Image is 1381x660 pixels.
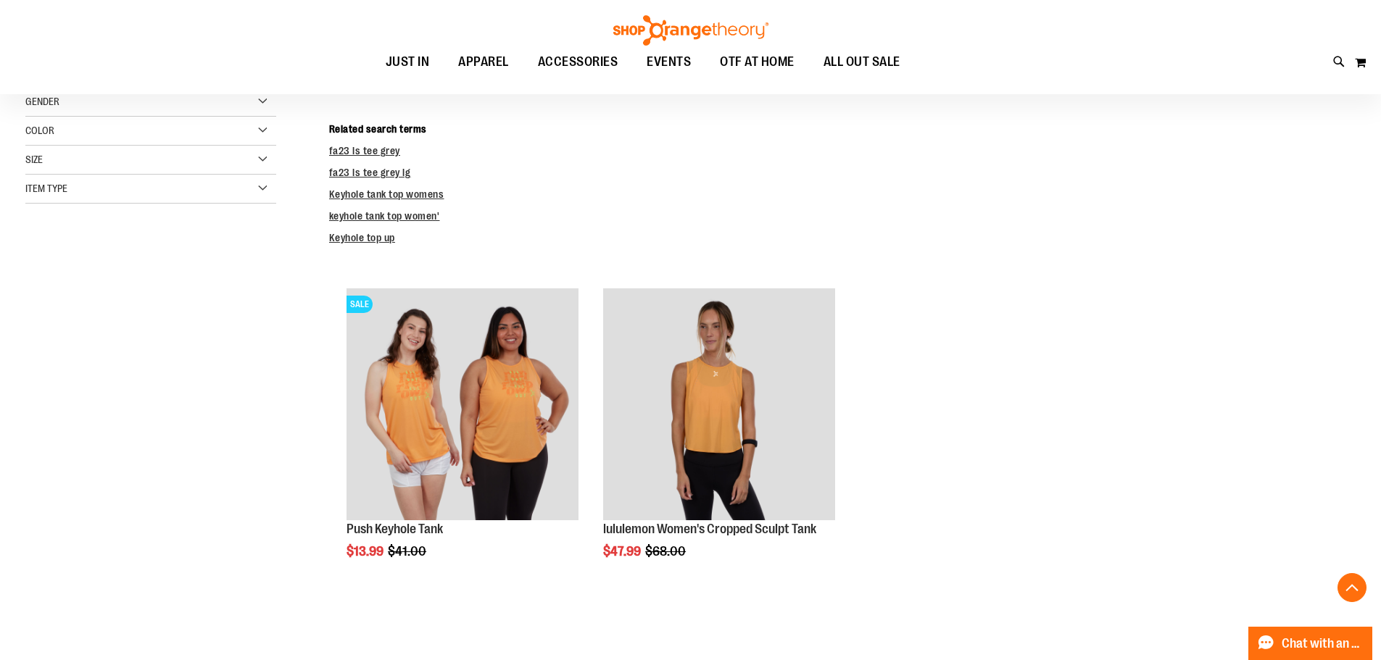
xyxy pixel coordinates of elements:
[347,296,373,313] span: SALE
[329,210,440,222] a: keyhole tank top women'
[25,183,67,194] span: Item Type
[603,544,643,559] span: $47.99
[329,167,411,178] a: fa23 ls tee grey lg
[603,522,816,536] a: lululemon Women's Cropped Sculpt Tank
[339,281,586,596] div: product
[388,544,428,559] span: $41.00
[347,522,443,536] a: Push Keyhole Tank
[329,232,395,243] a: Keyhole top up
[347,288,578,522] a: Product image for Push Keyhole TankSALE
[603,288,835,522] a: Product image for lululemon Sculpt Crop Tank
[347,544,386,559] span: $13.99
[611,15,771,46] img: Shop Orangetheory
[329,145,400,156] a: fa23 ls tee grey
[458,46,509,78] span: APPAREL
[25,96,59,107] span: Gender
[603,288,835,520] img: Product image for lululemon Sculpt Crop Tank
[647,46,691,78] span: EVENTS
[386,46,430,78] span: JUST IN
[347,288,578,520] img: Product image for Push Keyhole Tank
[25,154,43,165] span: Size
[720,46,795,78] span: OTF AT HOME
[329,188,444,200] a: Keyhole tank top womens
[824,46,900,78] span: ALL OUT SALE
[25,125,54,136] span: Color
[538,46,618,78] span: ACCESSORIES
[645,544,688,559] span: $68.00
[1248,627,1373,660] button: Chat with an Expert
[1338,573,1367,602] button: Back To Top
[329,122,1356,136] dt: Related search terms
[1282,637,1364,651] span: Chat with an Expert
[596,281,842,596] div: product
